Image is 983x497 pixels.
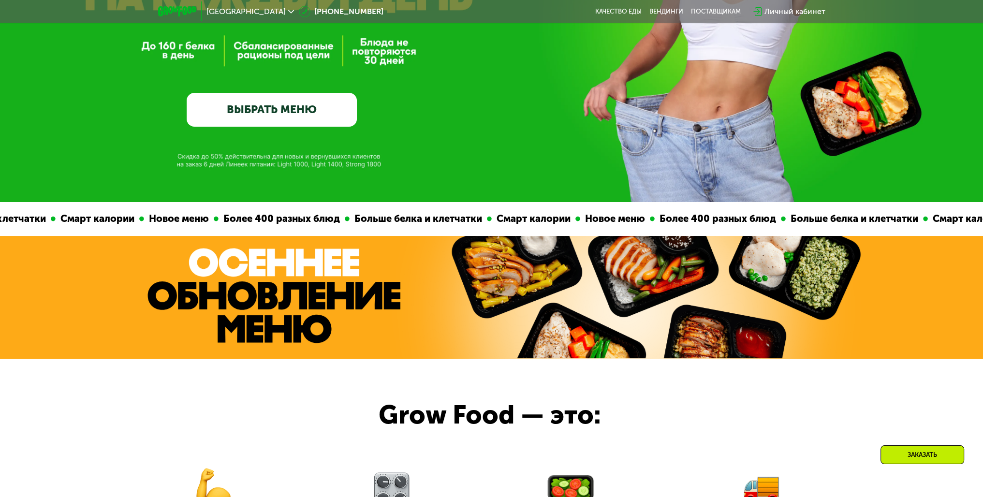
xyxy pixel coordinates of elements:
[764,6,825,17] div: Личный кабинет
[349,211,486,226] div: Больше белка и клетчатки
[299,6,383,17] a: [PHONE_NUMBER]
[55,211,139,226] div: Смарт калории
[491,211,575,226] div: Смарт калории
[691,8,741,15] div: поставщикам
[206,8,286,15] span: [GEOGRAPHIC_DATA]
[654,211,780,226] div: Более 400 разных блюд
[595,8,642,15] a: Качество еды
[379,395,639,435] div: Grow Food — это:
[187,93,357,127] a: ВЫБРАТЬ МЕНЮ
[649,8,683,15] a: Вендинги
[580,211,649,226] div: Новое меню
[218,211,344,226] div: Более 400 разных блюд
[785,211,923,226] div: Больше белка и клетчатки
[144,211,213,226] div: Новое меню
[880,445,964,464] div: Заказать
